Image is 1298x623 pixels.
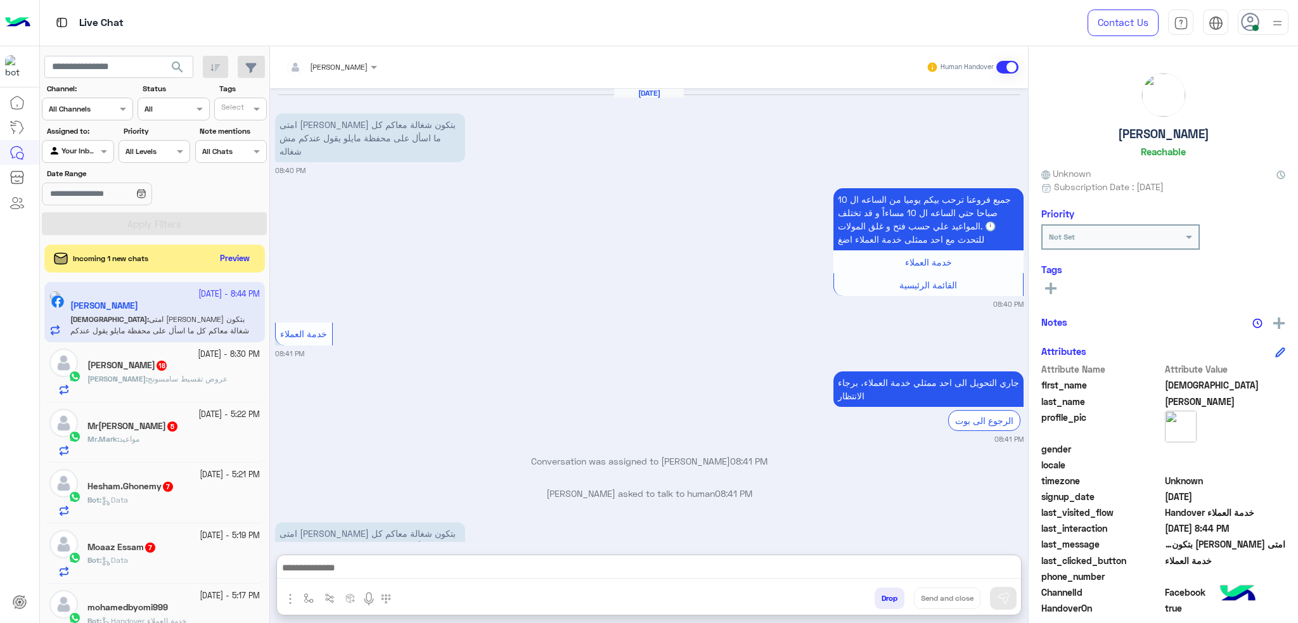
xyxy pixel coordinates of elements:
span: امتى مايلو بتكون شغالة معاكم كل ما اسأل على محفظة مايلو يقول عندكم مش شغاله [1165,537,1286,551]
small: [DATE] - 5:19 PM [200,530,260,542]
span: 18 [157,361,167,371]
h6: Reachable [1141,146,1186,157]
span: 08:41 PM [715,488,752,499]
span: last_name [1041,395,1162,408]
span: signup_date [1041,490,1162,503]
span: 7 [163,482,173,492]
span: null [1165,570,1286,583]
span: timezone [1041,474,1162,487]
img: profile [1269,15,1285,31]
img: tab [1209,16,1223,30]
span: null [1165,458,1286,472]
button: select flow [299,588,319,608]
a: Contact Us [1088,10,1159,36]
span: Data [101,495,128,504]
label: Priority [124,125,189,137]
b: Not Set [1049,232,1075,241]
button: Trigger scenario [319,588,340,608]
span: 2025-10-10T17:40:36.154Z [1165,490,1286,503]
h5: Hesham.Ghonemy [87,481,174,492]
span: [PERSON_NAME] [87,374,146,383]
img: WhatsApp [68,430,81,443]
span: Incoming 1 new chats [73,253,148,264]
div: الرجوع الى بوت [948,410,1020,431]
h6: Tags [1041,264,1285,275]
span: phone_number [1041,570,1162,583]
button: search [162,56,193,83]
img: defaultAdmin.png [49,469,78,498]
img: send voice note [361,591,376,607]
small: 08:40 PM [993,299,1024,309]
small: [DATE] - 5:21 PM [200,469,260,481]
span: Bot [87,555,100,565]
small: 08:41 PM [275,349,304,359]
button: Send and close [914,588,980,609]
span: 08:41 PM [730,456,768,466]
img: send attachment [283,591,298,607]
span: Hassan [1165,395,1286,408]
small: Human Handover [941,62,994,72]
span: last_clicked_button [1041,554,1162,567]
span: Subscription Date : [DATE] [1054,180,1164,193]
p: 10/10/2025, 8:44 PM [275,522,465,571]
img: WhatsApp [68,491,81,503]
img: tab [54,15,70,30]
span: Unknown [1041,167,1091,180]
label: Assigned to: [47,125,112,137]
span: ChannelId [1041,586,1162,599]
p: [PERSON_NAME] asked to talk to human [275,487,1024,500]
span: Attribute Name [1041,363,1162,376]
button: create order [340,588,361,608]
p: 10/10/2025, 8:41 PM [833,371,1024,407]
small: 08:40 PM [275,165,305,176]
p: Conversation was assigned to [PERSON_NAME] [275,454,1024,468]
small: 08:41 PM [994,434,1024,444]
img: WhatsApp [68,370,81,383]
span: خدمة العملاء [905,257,952,267]
span: last_interaction [1041,522,1162,535]
h6: Attributes [1041,345,1086,357]
b: : [87,495,101,504]
label: Date Range [47,168,189,179]
img: picture [1142,74,1185,117]
b: : [87,555,101,565]
img: defaultAdmin.png [49,349,78,377]
span: 7 [145,543,155,553]
span: null [1165,442,1286,456]
span: last_visited_flow [1041,506,1162,519]
h5: Mohamed ⚖️ [87,360,168,371]
img: WhatsApp [68,551,81,564]
span: خدمة العملاء [280,328,327,339]
img: picture [1165,411,1197,442]
label: Status [143,83,208,94]
img: Logo [5,10,30,36]
img: add [1273,318,1285,329]
img: notes [1252,318,1263,328]
img: select flow [304,593,314,603]
img: Trigger scenario [324,593,335,603]
span: search [170,60,185,75]
div: Select [219,101,244,116]
small: [DATE] - 8:30 PM [198,349,260,361]
span: Mr.Mark [87,434,117,444]
span: last_message [1041,537,1162,551]
span: gender [1041,442,1162,456]
span: Mohammed [1165,378,1286,392]
h6: Notes [1041,316,1067,328]
span: 2025-10-10T17:44:36.102966Z [1165,522,1286,535]
span: Handover خدمة العملاء [1165,506,1286,519]
span: profile_pic [1041,411,1162,440]
span: Data [101,555,128,565]
h6: [DATE] [614,89,684,98]
img: defaultAdmin.png [49,409,78,437]
span: Unknown [1165,474,1286,487]
p: 10/10/2025, 8:40 PM [833,188,1024,250]
small: [DATE] - 5:22 PM [198,409,260,421]
span: HandoverOn [1041,601,1162,615]
img: defaultAdmin.png [49,590,78,619]
small: [DATE] - 5:17 PM [200,590,260,602]
a: tab [1168,10,1193,36]
img: create order [345,593,356,603]
img: hulul-logo.png [1216,572,1260,617]
span: 0 [1165,586,1286,599]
